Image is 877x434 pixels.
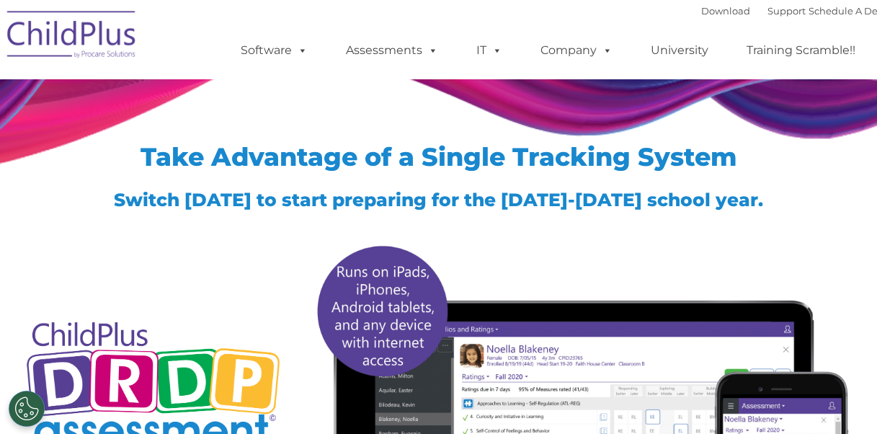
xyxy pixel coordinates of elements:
[767,5,806,17] a: Support
[636,36,723,65] a: University
[331,36,453,65] a: Assessments
[226,36,322,65] a: Software
[462,36,517,65] a: IT
[701,5,750,17] a: Download
[141,141,737,172] span: Take Advantage of a Single Tracking System
[114,189,763,211] span: Switch [DATE] to start preparing for the [DATE]-[DATE] school year.
[732,36,870,65] a: Training Scramble!!
[526,36,627,65] a: Company
[9,391,45,427] button: Cookies Settings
